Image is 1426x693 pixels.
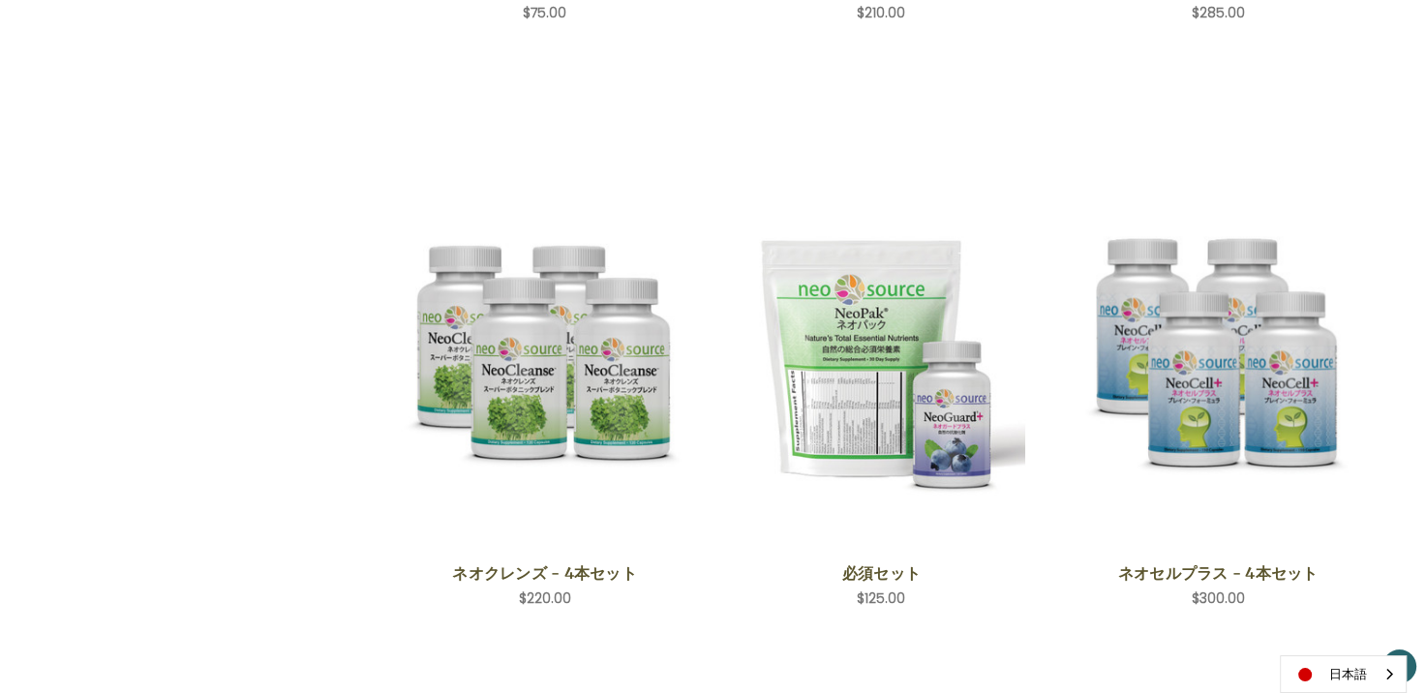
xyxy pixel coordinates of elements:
[738,215,1025,502] img: 必須セット
[401,215,688,502] img: ネオクレンズ - 4本セット
[523,3,566,22] span: $75.00
[1075,215,1362,502] img: ネオセルプラス - 4本セット
[748,561,1015,585] a: 必須セット
[519,588,571,608] span: $220.00
[1085,561,1351,585] a: ネオセルプラス - 4本セット
[1280,655,1407,693] div: Language
[1280,655,1407,693] aside: Language selected: 日本語
[401,169,688,548] a: NeoCleanse - 4 Save Set,$220.00
[1192,3,1245,22] span: $285.00
[1192,588,1245,608] span: $300.00
[1075,169,1362,548] a: NeoCell Plus - 4 Save Set,$300.00
[738,169,1025,548] a: Essential Set,$125.00
[1281,656,1406,692] a: 日本語
[857,3,905,22] span: $210.00
[411,561,678,585] a: ネオクレンズ - 4本セット
[857,588,905,608] span: $125.00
